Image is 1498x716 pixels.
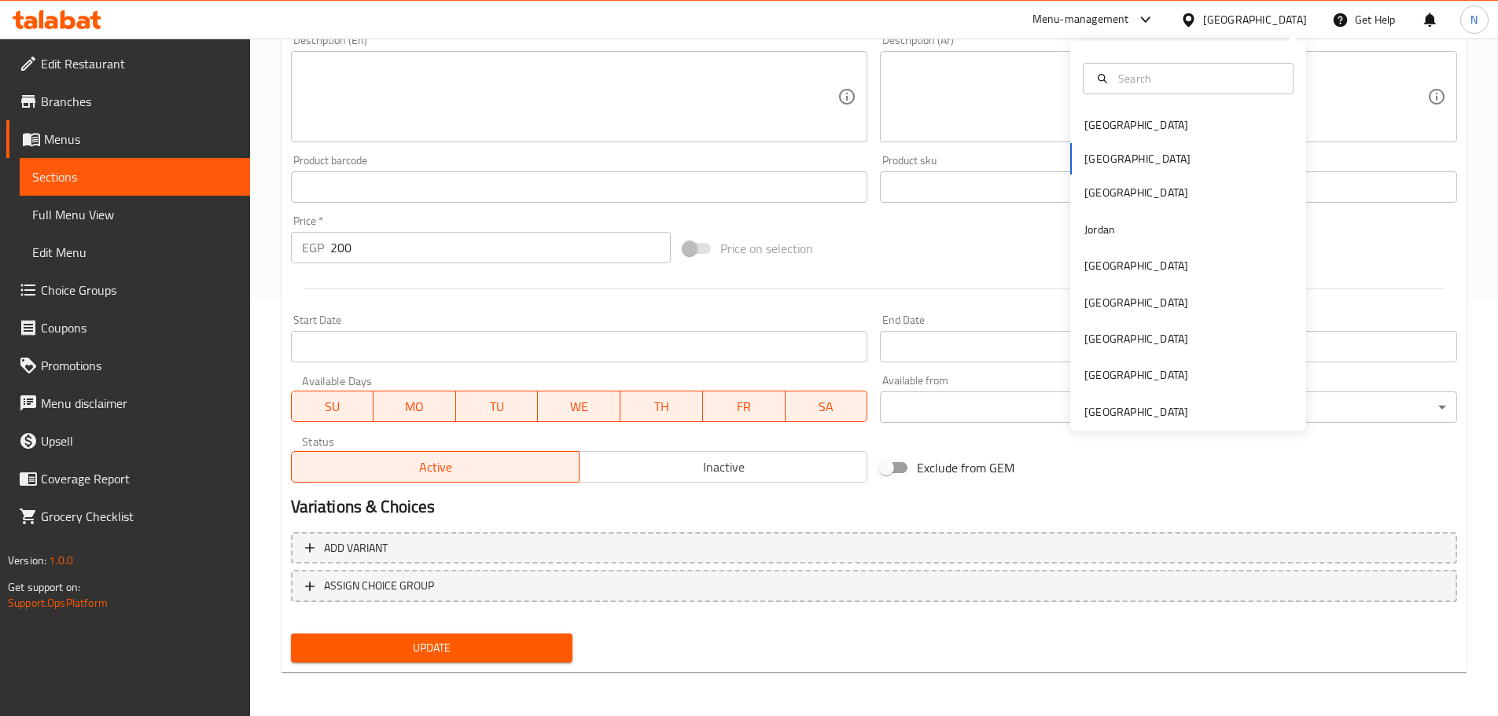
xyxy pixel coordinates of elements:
[291,495,1457,519] h2: Variations & Choices
[1112,70,1283,87] input: Search
[20,233,250,271] a: Edit Menu
[620,391,703,422] button: TH
[6,83,250,120] a: Branches
[291,391,374,422] button: SU
[709,395,779,418] span: FR
[6,384,250,422] a: Menu disclaimer
[6,498,250,535] a: Grocery Checklist
[324,538,388,558] span: Add variant
[1084,184,1188,201] div: [GEOGRAPHIC_DATA]
[32,167,237,186] span: Sections
[6,460,250,498] a: Coverage Report
[6,120,250,158] a: Menus
[786,391,868,422] button: SA
[880,391,1162,423] div: ​
[538,391,620,422] button: WE
[6,271,250,309] a: Choice Groups
[1084,257,1188,274] div: [GEOGRAPHIC_DATA]
[291,633,573,663] button: Update
[41,318,237,337] span: Coupons
[1084,403,1188,420] div: [GEOGRAPHIC_DATA]
[8,593,108,613] a: Support.OpsPlatform
[330,232,672,263] input: Please enter price
[380,395,450,418] span: MO
[41,394,237,413] span: Menu disclaimer
[544,395,614,418] span: WE
[6,309,250,347] a: Coupons
[49,550,73,571] span: 1.0.0
[41,469,237,488] span: Coverage Report
[41,281,237,299] span: Choice Groups
[917,458,1014,477] span: Exclude from GEM
[41,431,237,450] span: Upsell
[586,456,861,479] span: Inactive
[298,456,573,479] span: Active
[32,243,237,262] span: Edit Menu
[703,391,786,422] button: FR
[8,577,80,597] span: Get support on:
[8,550,46,571] span: Version:
[20,196,250,233] a: Full Menu View
[1084,116,1188,134] div: [GEOGRAPHIC_DATA]
[1032,10,1129,29] div: Menu-management
[6,347,250,384] a: Promotions
[291,451,580,483] button: Active
[1084,221,1115,238] div: Jordan
[1203,11,1307,28] div: [GEOGRAPHIC_DATA]
[6,45,250,83] a: Edit Restaurant
[304,638,561,658] span: Update
[1084,330,1188,347] div: [GEOGRAPHIC_DATA]
[20,158,250,196] a: Sections
[627,395,697,418] span: TH
[1175,391,1457,423] div: ​
[374,391,456,422] button: MO
[291,570,1457,602] button: ASSIGN CHOICE GROUP
[456,391,539,422] button: TU
[6,422,250,460] a: Upsell
[720,239,813,258] span: Price on selection
[32,205,237,224] span: Full Menu View
[462,395,532,418] span: TU
[579,451,867,483] button: Inactive
[44,130,237,149] span: Menus
[291,171,868,203] input: Please enter product barcode
[1470,11,1478,28] span: N
[1084,366,1188,384] div: [GEOGRAPHIC_DATA]
[324,576,434,596] span: ASSIGN CHOICE GROUP
[302,238,324,257] p: EGP
[298,395,368,418] span: SU
[1084,294,1188,311] div: [GEOGRAPHIC_DATA]
[41,92,237,111] span: Branches
[880,171,1457,203] input: Please enter product sku
[792,395,862,418] span: SA
[291,532,1457,564] button: Add variant
[41,507,237,526] span: Grocery Checklist
[41,356,237,375] span: Promotions
[41,54,237,73] span: Edit Restaurant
